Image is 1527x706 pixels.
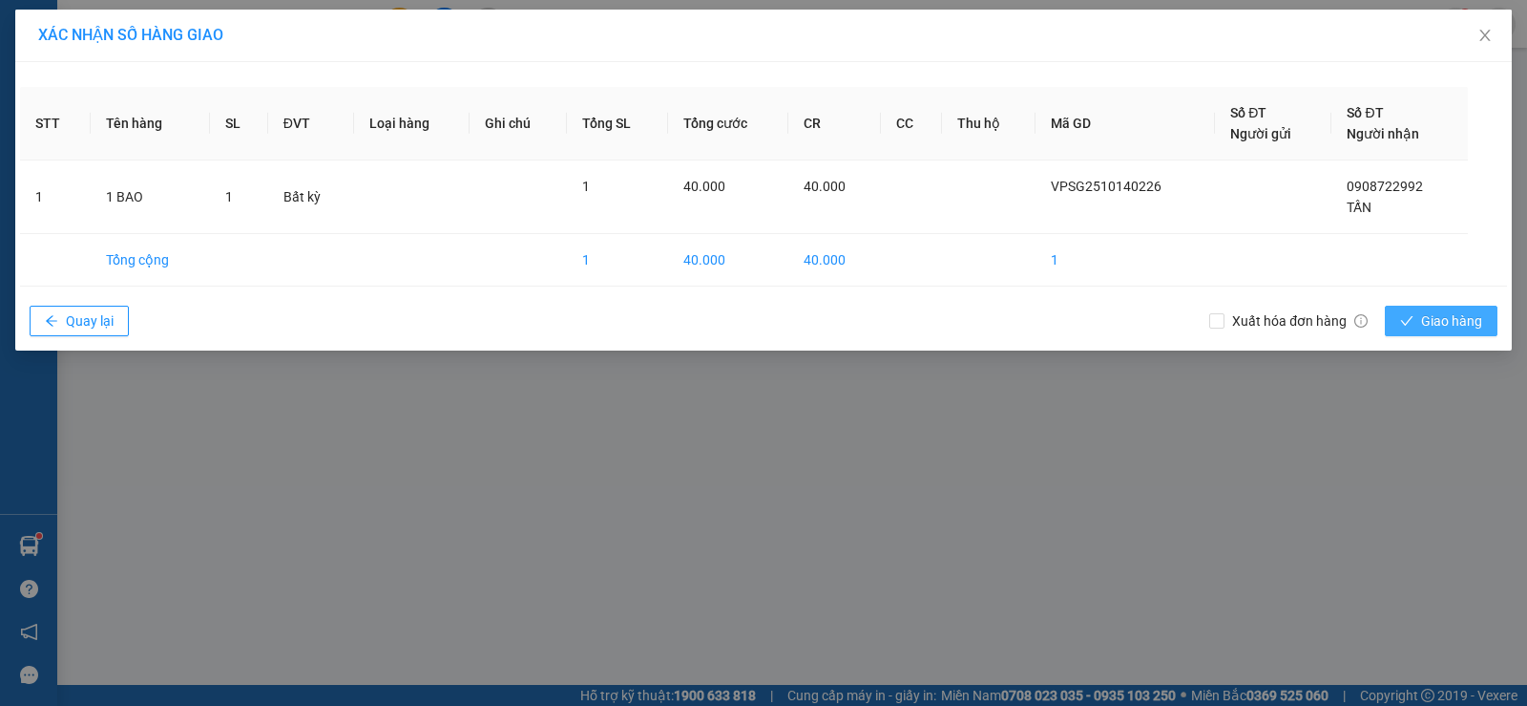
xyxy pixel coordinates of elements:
span: Quay lại [66,310,114,332]
th: Mã GD [1035,87,1216,160]
span: 40.000 [804,179,846,194]
span: 1 [582,179,590,194]
th: Loại hàng [354,87,470,160]
th: Thu hộ [942,87,1035,160]
span: check [1400,314,1413,330]
span: 0908722992 [1347,179,1423,194]
span: Người nhận [1347,126,1419,141]
td: Bất kỳ [268,160,354,234]
th: ĐVT [268,87,354,160]
th: CR [788,87,881,160]
span: TẤN [1347,200,1371,215]
span: Giao hàng [1421,310,1482,332]
button: arrow-leftQuay lại [30,306,129,336]
span: 1 [225,189,233,204]
button: checkGiao hàng [1385,306,1497,336]
td: 1 [20,160,91,234]
th: Tổng SL [567,87,668,160]
button: Close [1458,10,1512,63]
th: Tên hàng [91,87,210,160]
th: STT [20,87,91,160]
span: Xuất hóa đơn hàng [1224,310,1375,332]
td: 1 [1035,234,1216,287]
span: Số ĐT [1230,105,1266,120]
td: 40.000 [668,234,788,287]
span: arrow-left [45,314,58,330]
span: Số ĐT [1347,105,1383,120]
th: Ghi chú [470,87,567,160]
span: 40.000 [683,179,725,194]
span: Người gửi [1230,126,1291,141]
span: info-circle [1354,314,1368,328]
td: 40.000 [788,234,881,287]
th: Tổng cước [668,87,788,160]
span: XÁC NHẬN SỐ HÀNG GIAO [38,26,223,44]
th: CC [881,87,942,160]
span: close [1477,28,1493,43]
span: VPSG2510140226 [1051,179,1161,194]
td: 1 BAO [91,160,210,234]
td: 1 [567,234,668,287]
td: Tổng cộng [91,234,210,287]
th: SL [210,87,268,160]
